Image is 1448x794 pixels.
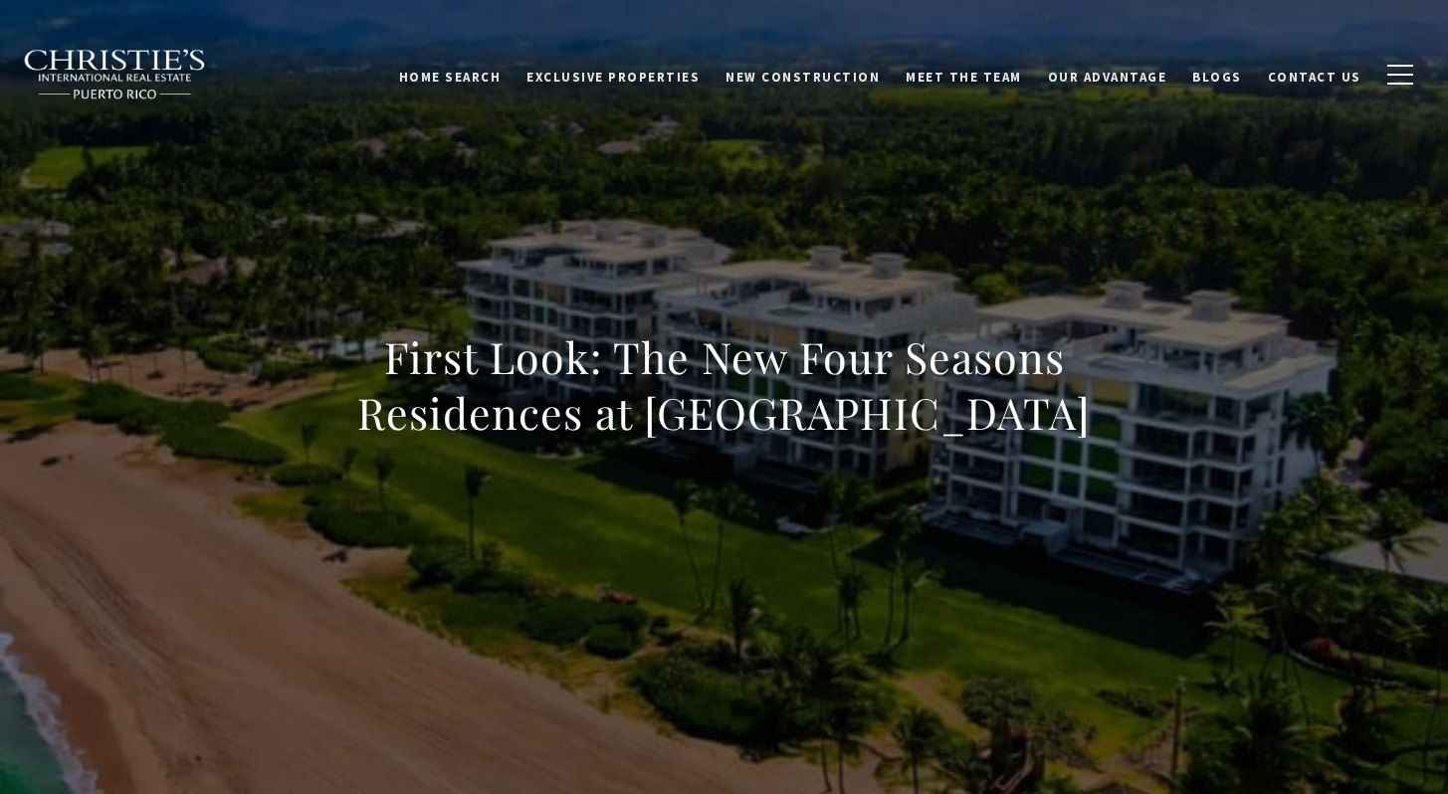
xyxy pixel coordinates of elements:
span: Contact Us [1268,65,1361,82]
a: Meet the Team [893,55,1035,93]
span: Exclusive Properties [526,65,700,82]
span: Blogs [1192,65,1242,82]
a: Home Search [386,55,515,93]
a: Blogs [1179,55,1255,93]
a: New Construction [713,55,893,93]
span: New Construction [725,65,880,82]
span: Our Advantage [1048,65,1167,82]
h1: First Look: The New Four Seasons Residences at [GEOGRAPHIC_DATA] [286,329,1163,441]
a: Our Advantage [1035,55,1180,93]
a: Exclusive Properties [514,55,713,93]
img: Christie's International Real Estate black text logo [23,49,208,100]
